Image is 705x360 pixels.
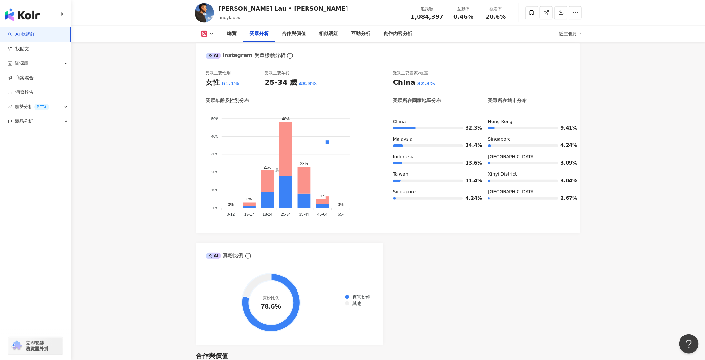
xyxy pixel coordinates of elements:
[299,212,309,217] tspan: 35-44
[393,97,441,104] div: 受眾所在國家地區分布
[488,136,570,142] div: Singapore
[206,78,220,88] div: 女性
[286,52,294,60] span: info-circle
[417,80,435,87] div: 32.3%
[393,189,475,195] div: Singapore
[488,171,570,178] div: Xinyi District
[561,161,570,166] span: 3.09%
[206,53,221,59] div: AI
[466,161,475,166] span: 13.6%
[5,8,40,21] img: logo
[338,212,343,217] tspan: 65-
[8,337,63,355] a: chrome extension立即安裝 瀏覽器外掛
[411,13,443,20] span: 1,084,397
[8,89,34,96] a: 洞察報告
[347,294,370,299] span: 真實粉絲
[317,212,327,217] tspan: 45-64
[486,14,506,20] span: 20.6%
[466,126,475,131] span: 32.3%
[10,341,23,351] img: chrome extension
[222,80,240,87] div: 61.1%
[15,56,28,71] span: 資源庫
[206,97,249,104] div: 受眾年齡及性別分布
[270,168,283,172] span: 男性
[265,78,297,88] div: 25-34 歲
[488,189,570,195] div: [GEOGRAPHIC_DATA]
[227,212,235,217] tspan: 0-12
[244,252,252,260] span: info-circle
[679,334,699,354] iframe: Help Scout Beacon - Open
[319,30,338,38] div: 相似網紅
[488,119,570,125] div: Hong Kong
[466,179,475,183] span: 11.4%
[351,30,371,38] div: 互動分析
[281,212,291,217] tspan: 25-34
[453,14,473,20] span: 0.46%
[15,100,49,114] span: 趨勢分析
[561,179,570,183] span: 3.04%
[15,114,33,129] span: 競品分析
[34,104,49,110] div: BETA
[206,70,231,76] div: 受眾主要性別
[219,5,348,13] div: [PERSON_NAME] Lau • [PERSON_NAME]
[466,143,475,148] span: 14.4%
[393,136,475,142] div: Malaysia
[8,105,12,109] span: rise
[265,70,290,76] div: 受眾主要年齡
[244,212,254,217] tspan: 13-17
[451,6,476,12] div: 互動率
[213,206,218,209] tspan: 0%
[393,171,475,178] div: Taiwan
[282,30,306,38] div: 合作與價值
[347,301,361,306] span: 其他
[219,15,240,20] span: andylauox
[393,70,428,76] div: 受眾主要國家/地區
[393,78,416,88] div: China
[411,6,443,12] div: 追蹤數
[559,29,582,39] div: 近三個月
[8,75,34,81] a: 商案媒合
[206,52,285,59] div: Instagram 受眾樣貌分析
[211,134,218,138] tspan: 40%
[211,116,218,120] tspan: 50%
[211,170,218,174] tspan: 20%
[393,154,475,160] div: Indonesia
[206,252,244,259] div: 真粉比例
[393,119,475,125] div: China
[384,30,413,38] div: 創作內容分析
[299,80,317,87] div: 48.3%
[227,30,237,38] div: 總覽
[484,6,508,12] div: 觀看率
[466,196,475,201] span: 4.24%
[211,188,218,192] tspan: 10%
[211,152,218,156] tspan: 30%
[206,253,221,259] div: AI
[8,46,29,52] a: 找貼文
[262,212,272,217] tspan: 18-24
[8,31,35,38] a: searchAI 找網紅
[561,126,570,131] span: 9.41%
[250,30,269,38] div: 受眾分析
[488,154,570,160] div: [GEOGRAPHIC_DATA]
[561,143,570,148] span: 4.24%
[561,196,570,201] span: 2.67%
[26,340,48,352] span: 立即安裝 瀏覽器外掛
[488,97,527,104] div: 受眾所在城市分布
[195,3,214,23] img: KOL Avatar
